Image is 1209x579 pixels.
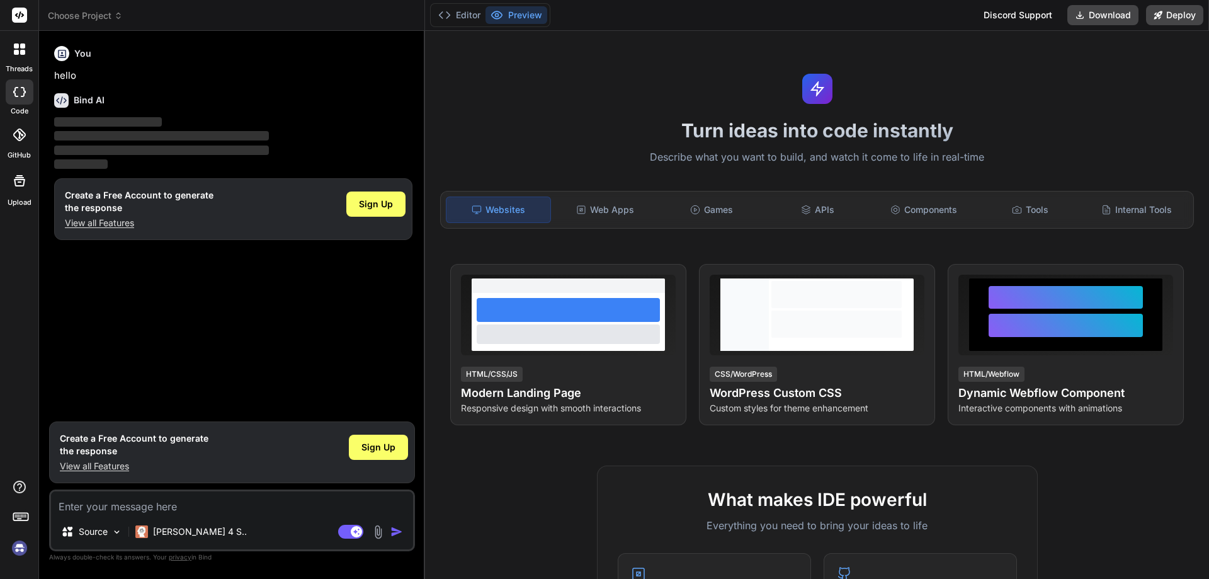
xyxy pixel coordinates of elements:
[433,119,1201,142] h1: Turn ideas into code instantly
[433,6,485,24] button: Editor
[8,197,31,208] label: Upload
[135,525,148,538] img: Claude 4 Sonnet
[976,5,1060,25] div: Discord Support
[371,525,385,539] img: attachment
[9,537,30,559] img: signin
[65,189,213,214] h1: Create a Free Account to generate the response
[979,197,1082,223] div: Tools
[74,94,105,106] h6: Bind AI
[710,367,777,382] div: CSS/WordPress
[618,486,1017,513] h2: What makes IDE powerful
[49,551,415,563] p: Always double-check its answers. Your in Bind
[8,150,31,161] label: GitHub
[872,197,976,223] div: Components
[485,6,547,24] button: Preview
[111,527,122,537] img: Pick Models
[54,117,162,127] span: ‌
[461,384,676,402] h4: Modern Landing Page
[1084,197,1188,223] div: Internal Tools
[766,197,870,223] div: APIs
[54,131,269,140] span: ‌
[433,149,1201,166] p: Describe what you want to build, and watch it come to life in real-time
[153,525,247,538] p: [PERSON_NAME] 4 S..
[74,47,91,60] h6: You
[461,367,523,382] div: HTML/CSS/JS
[60,460,208,473] p: View all Features
[958,402,1173,415] p: Interactive components with animations
[11,106,28,117] label: code
[710,402,924,415] p: Custom styles for theme enhancement
[461,402,676,415] p: Responsive design with smooth interactions
[169,553,191,561] span: privacy
[660,197,764,223] div: Games
[1146,5,1203,25] button: Deploy
[618,518,1017,533] p: Everything you need to bring your ideas to life
[553,197,657,223] div: Web Apps
[958,367,1025,382] div: HTML/Webflow
[361,441,395,454] span: Sign Up
[79,525,108,538] p: Source
[446,197,551,223] div: Websites
[6,64,33,74] label: threads
[54,69,412,83] p: hello
[710,384,924,402] h4: WordPress Custom CSS
[54,146,269,155] span: ‌
[390,525,403,538] img: icon
[54,159,108,169] span: ‌
[958,384,1173,402] h4: Dynamic Webflow Component
[65,217,213,229] p: View all Features
[359,198,393,210] span: Sign Up
[48,9,123,22] span: Choose Project
[1067,5,1138,25] button: Download
[60,432,208,457] h1: Create a Free Account to generate the response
